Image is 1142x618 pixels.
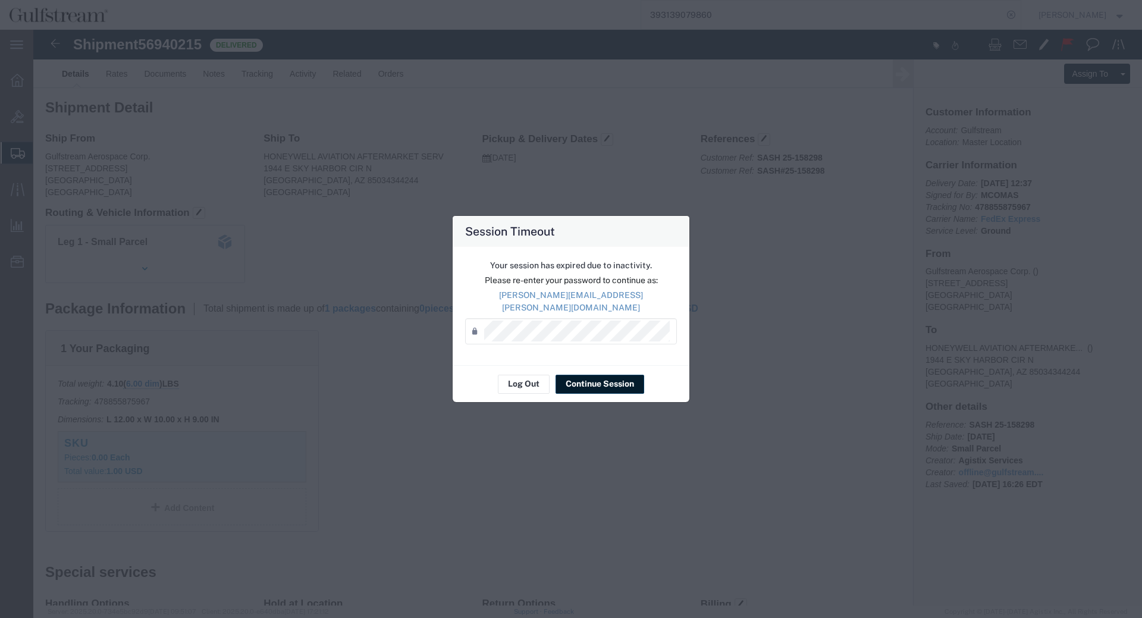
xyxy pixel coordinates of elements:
button: Continue Session [556,375,644,394]
p: Please re-enter your password to continue as: [465,274,677,287]
p: [PERSON_NAME][EMAIL_ADDRESS][PERSON_NAME][DOMAIN_NAME] [465,289,677,314]
button: Log Out [498,375,550,394]
h4: Session Timeout [465,222,555,240]
p: Your session has expired due to inactivity. [465,259,677,272]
